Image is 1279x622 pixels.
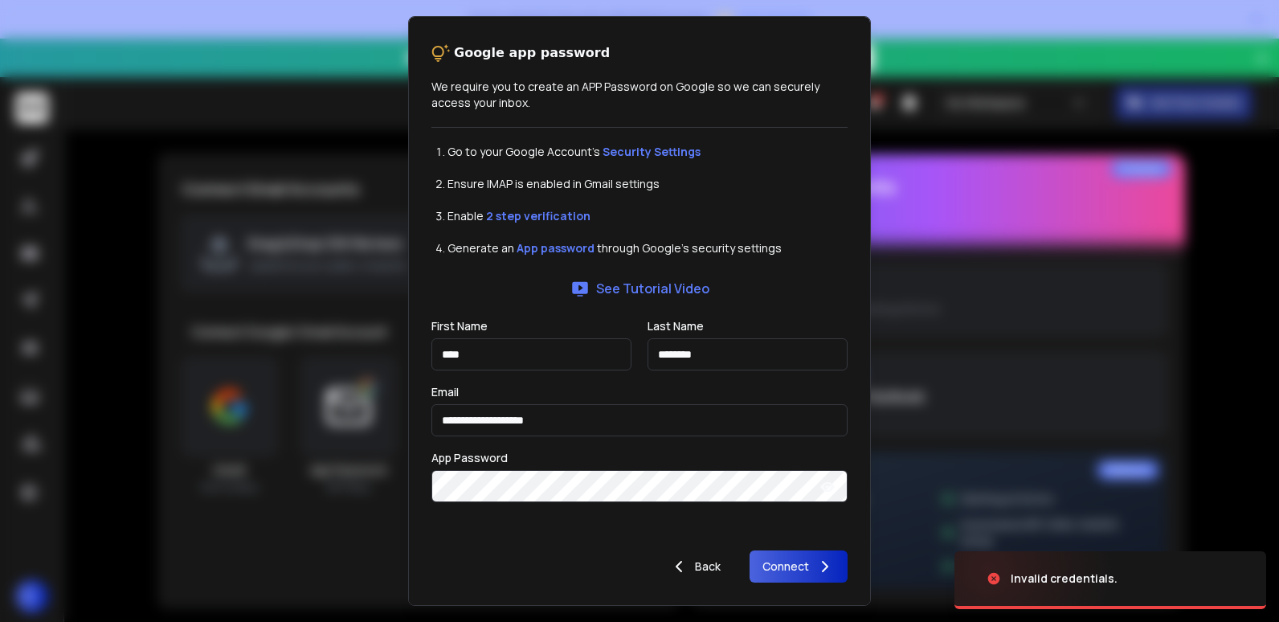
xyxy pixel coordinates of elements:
[447,208,848,224] li: Enable
[603,144,701,159] a: Security Settings
[954,535,1115,622] img: image
[750,550,848,583] button: Connect
[1011,571,1118,587] div: Invalid credentials.
[570,279,709,298] a: See Tutorial Video
[517,240,595,256] a: App password
[656,550,733,583] button: Back
[447,240,848,256] li: Generate an through Google's security settings
[431,321,488,332] label: First Name
[447,144,848,160] li: Go to your Google Account’s
[431,387,459,398] label: Email
[454,43,610,63] p: Google app password
[431,79,848,111] p: We require you to create an APP Password on Google so we can securely access your inbox.
[447,176,848,192] li: Ensure IMAP is enabled in Gmail settings
[431,43,451,63] img: tips
[648,321,704,332] label: Last Name
[486,208,590,223] a: 2 step verification
[431,452,508,464] label: App Password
